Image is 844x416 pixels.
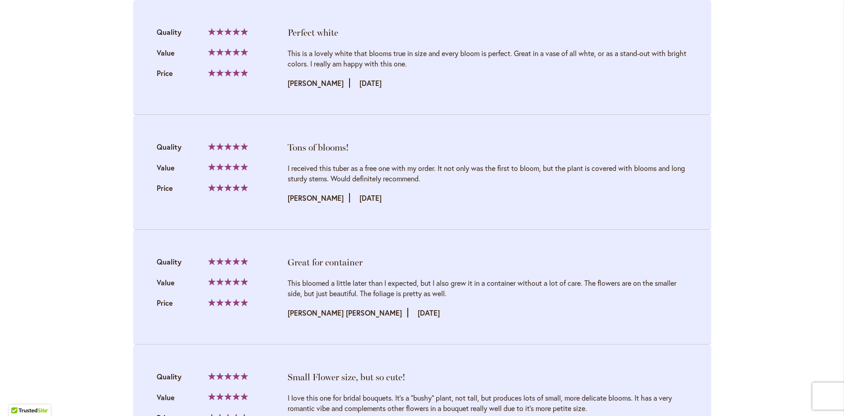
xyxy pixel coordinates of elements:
div: 100% [208,278,248,285]
span: Quality [157,142,182,151]
div: 100% [208,69,248,76]
div: 100% [208,48,248,56]
div: Perfect white [288,26,688,39]
span: Quality [157,372,182,381]
strong: [PERSON_NAME] [288,193,350,203]
span: Price [157,68,173,78]
div: I received this tuber as a free one with my order. It not only was the first to bloom, but the pl... [288,163,688,184]
div: 100% [208,143,248,150]
div: 100% [208,258,248,265]
span: Value [157,163,175,172]
div: This is a lovely white that blooms true in size and every bloom is perfect. Great in a vase of al... [288,48,688,69]
span: Quality [157,27,182,37]
span: Price [157,183,173,193]
div: 100% [208,163,248,170]
div: Great for container [288,256,688,269]
time: [DATE] [359,78,382,88]
time: [DATE] [418,308,440,317]
div: This bloomed a little later than I expected, but I also grew it in a container without a lot of c... [288,278,688,298]
strong: [PERSON_NAME] [PERSON_NAME] [288,308,408,317]
div: Small Flower size, but so cute! [288,371,688,383]
span: Value [157,48,175,57]
div: 100% [208,184,248,191]
iframe: Launch Accessibility Center [7,384,32,409]
div: 100% [208,28,248,35]
div: 100% [208,393,248,400]
div: Tons of blooms! [288,141,688,154]
time: [DATE] [359,193,382,203]
strong: [PERSON_NAME] [288,78,350,88]
span: Price [157,298,173,307]
span: Value [157,392,175,402]
div: I love this one for bridal bouquets. It's a "bushy" plant, not tall, but produces lots of small, ... [288,392,688,413]
div: 100% [208,299,248,306]
div: 100% [208,373,248,380]
span: Value [157,278,175,287]
span: Quality [157,257,182,266]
